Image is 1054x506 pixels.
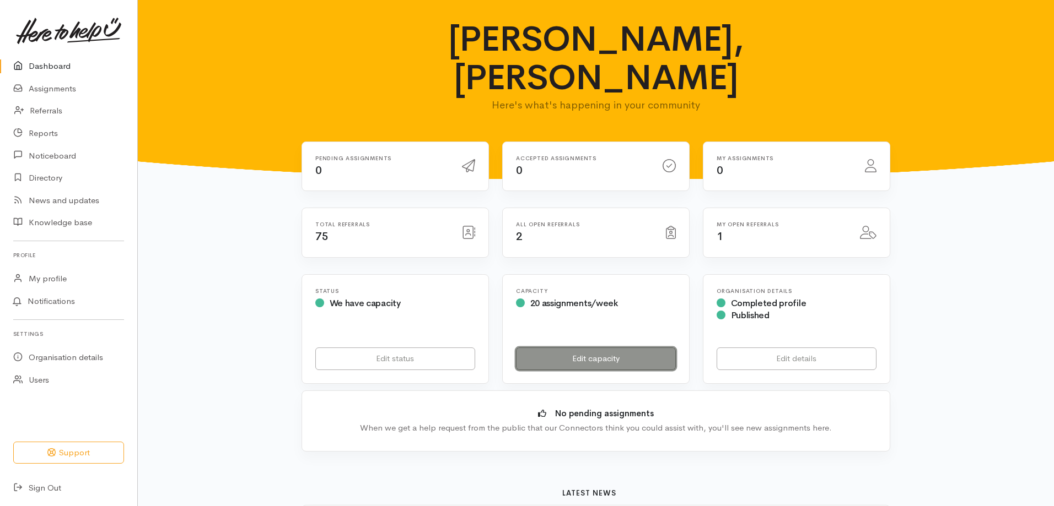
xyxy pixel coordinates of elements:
b: No pending assignments [555,408,654,418]
span: 75 [315,230,328,243]
h6: Status [315,288,475,294]
h6: Settings [13,327,124,341]
span: 20 assignments/week [530,297,618,309]
h6: Pending assignments [315,155,449,161]
h6: Accepted assignments [516,155,649,161]
span: 0 [315,164,322,177]
h6: Total referrals [315,221,449,227]
p: Here's what's happening in your community [380,97,812,113]
h1: [PERSON_NAME], [PERSON_NAME] [380,20,812,97]
span: 1 [717,230,723,243]
span: 2 [516,230,523,243]
div: When we get a help request from the public that our Connectors think you could assist with, you'l... [319,422,873,434]
a: Edit status [315,347,475,370]
h6: Profile [13,248,124,263]
h6: My assignments [717,155,852,161]
span: We have capacity [330,297,401,309]
h6: All open referrals [516,221,653,227]
button: Support [13,442,124,464]
span: Completed profile [731,297,806,309]
h6: My open referrals [717,221,847,227]
a: Edit details [717,347,876,370]
a: Edit capacity [516,347,676,370]
span: Published [731,309,770,321]
span: 0 [717,164,723,177]
b: Latest news [562,488,616,498]
span: 0 [516,164,523,177]
h6: Capacity [516,288,676,294]
h6: Organisation Details [717,288,876,294]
